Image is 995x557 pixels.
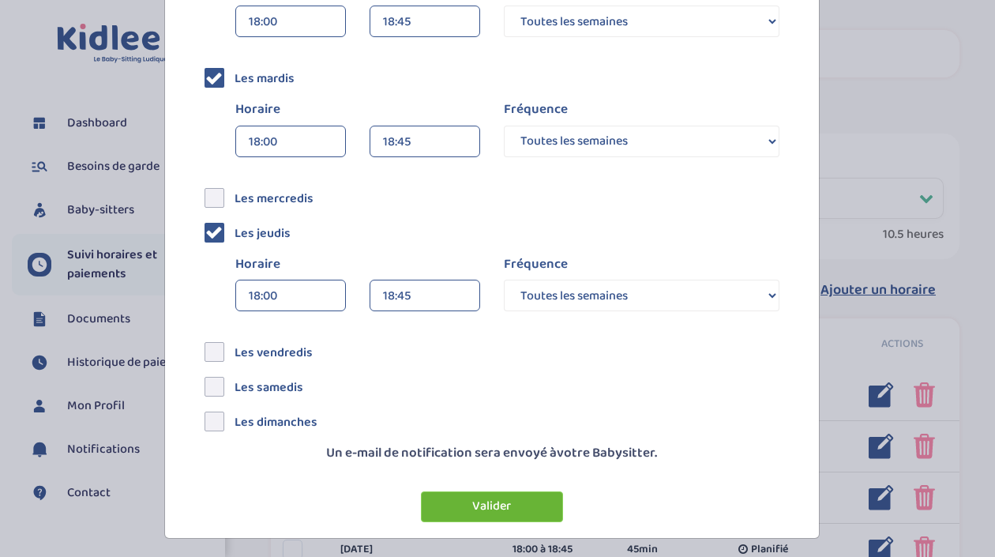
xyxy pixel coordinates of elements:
[235,224,291,243] span: Les jeudis
[383,6,467,38] div: 18:45
[557,442,657,464] span: votre Babysitter.
[235,189,314,209] span: Les mercredis
[249,280,332,312] div: 18:00
[383,280,467,312] div: 18:45
[383,126,467,158] div: 18:45
[249,126,332,158] div: 18:00
[235,69,295,88] span: Les mardis
[235,412,317,432] span: Les dimanches
[235,100,480,120] label: Horaire
[504,100,568,120] label: Fréquence
[235,254,480,275] label: Horaire
[249,6,332,38] div: 18:00
[421,491,563,522] button: Valider
[504,254,568,275] label: Fréquence
[235,343,313,363] span: Les vendredis
[205,443,779,464] p: Un e-mail de notification sera envoyé à
[235,378,303,397] span: Les samedis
